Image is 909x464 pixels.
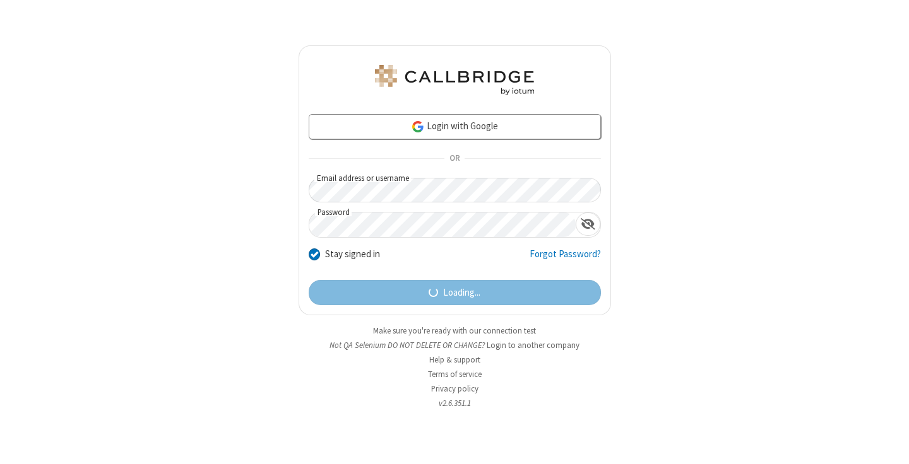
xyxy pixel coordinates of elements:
[444,150,465,168] span: OR
[530,247,601,271] a: Forgot Password?
[299,339,611,351] li: Not QA Selenium DO NOT DELETE OR CHANGE?
[373,325,536,336] a: Make sure you're ready with our connection test
[443,286,480,300] span: Loading...
[877,431,900,455] iframe: Chat
[428,369,482,380] a: Terms of service
[429,354,480,365] a: Help & support
[309,212,576,237] input: Password
[576,212,600,236] div: Show password
[372,65,537,95] img: QA Selenium DO NOT DELETE OR CHANGE
[299,397,611,409] li: v2.6.351.1
[431,383,478,394] a: Privacy policy
[411,120,425,134] img: google-icon.png
[309,178,601,202] input: Email address or username
[309,114,601,139] a: Login with Google
[487,339,579,351] button: Login to another company
[325,247,380,262] label: Stay signed in
[309,280,601,305] button: Loading...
